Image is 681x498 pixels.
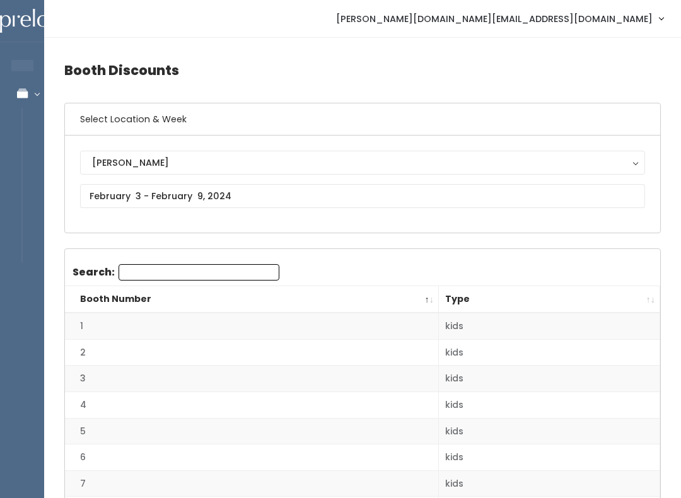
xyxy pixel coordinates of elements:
[64,53,661,88] h4: Booth Discounts
[65,470,439,497] td: 7
[80,151,645,175] button: [PERSON_NAME]
[73,264,279,281] label: Search:
[439,286,660,313] th: Type: activate to sort column ascending
[439,418,660,444] td: kids
[336,12,653,26] span: [PERSON_NAME][DOMAIN_NAME][EMAIL_ADDRESS][DOMAIN_NAME]
[323,5,676,32] a: [PERSON_NAME][DOMAIN_NAME][EMAIL_ADDRESS][DOMAIN_NAME]
[439,392,660,419] td: kids
[92,156,633,170] div: [PERSON_NAME]
[439,470,660,497] td: kids
[439,313,660,339] td: kids
[65,339,439,366] td: 2
[65,366,439,392] td: 3
[65,392,439,419] td: 4
[65,444,439,471] td: 6
[80,184,645,208] input: February 3 - February 9, 2024
[65,418,439,444] td: 5
[439,339,660,366] td: kids
[439,444,660,471] td: kids
[65,313,439,339] td: 1
[65,103,660,136] h6: Select Location & Week
[65,286,439,313] th: Booth Number: activate to sort column descending
[119,264,279,281] input: Search:
[439,366,660,392] td: kids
